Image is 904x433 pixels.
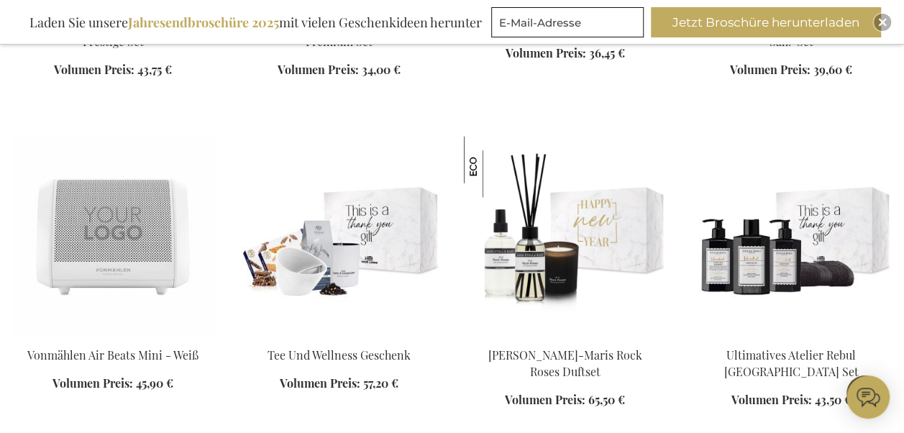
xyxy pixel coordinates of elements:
[137,62,172,77] span: 43,75 €
[589,45,625,60] span: 36,45 €
[730,62,811,77] span: Volumen Preis:
[361,62,400,77] span: 34,00 €
[814,391,851,406] span: 43,50 €
[12,136,214,337] img: Vonmahlen Air Beats Mini
[731,391,851,408] a: Volumen Preis: 43,50 €
[12,329,214,342] a: Vonmahlen Air Beats Mini
[54,62,134,77] span: Volumen Preis:
[730,62,852,78] a: Volumen Preis: 39,60 €
[52,375,133,390] span: Volumen Preis:
[878,18,887,27] img: Close
[506,45,625,62] a: Volumen Preis: 36,45 €
[491,7,644,37] input: E-Mail-Adresse
[268,347,411,362] a: Tee Und Wellness Geschenk
[464,136,667,337] img: Marie-Stella-Maris Rock Roses Fragrance Set
[505,391,625,408] a: Volumen Preis: 65,50 €
[128,14,279,31] b: Jahresendbroschüre 2025
[588,391,625,406] span: 65,50 €
[27,347,198,362] a: Vonmählen Air Beats Mini - Weiß
[237,136,440,337] img: Tee Und Wellness Geschenk
[23,7,488,37] div: Laden Sie unsere mit vielen Geschenkideen herunter
[505,391,585,406] span: Volumen Preis:
[363,375,398,390] span: 57,20 €
[846,375,890,419] iframe: belco-activator-frame
[280,375,360,390] span: Volumen Preis:
[136,375,173,390] span: 45,90 €
[723,347,858,378] a: Ultimatives Atelier Rebul [GEOGRAPHIC_DATA] Set
[690,136,892,337] img: Ultimatives Atelier Rebul Istanbul Set
[813,62,852,77] span: 39,60 €
[280,375,398,391] a: Volumen Preis: 57,20 €
[651,7,881,37] button: Jetzt Broschüre herunterladen
[278,62,400,78] a: Volumen Preis: 34,00 €
[690,329,892,342] a: Ultimatives Atelier Rebul Istanbul Set
[278,62,358,77] span: Volumen Preis:
[54,62,172,78] a: Volumen Preis: 43,75 €
[506,45,586,60] span: Volumen Preis:
[874,14,891,31] div: Close
[464,329,667,342] a: Marie-Stella-Maris Rock Roses Fragrance Set Marie-Stella-Maris Rock Roses Duftset
[464,136,525,197] img: Marie-Stella-Maris Rock Roses Duftset
[237,329,440,342] a: Tee Und Wellness Geschenk
[52,375,173,391] a: Volumen Preis: 45,90 €
[488,347,642,378] a: [PERSON_NAME]-Maris Rock Roses Duftset
[491,7,648,42] form: marketing offers and promotions
[731,391,811,406] span: Volumen Preis:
